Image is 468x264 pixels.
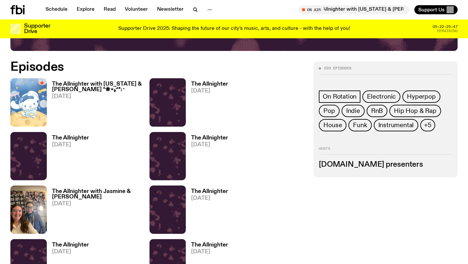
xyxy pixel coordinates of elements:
[52,142,89,148] span: [DATE]
[323,107,335,114] span: Pop
[407,93,435,100] span: Hyperpop
[191,142,228,148] span: [DATE]
[24,23,50,34] h3: Supporter Drive
[191,135,228,141] h3: The Allnighter
[10,61,306,73] h2: Episodes
[191,189,228,194] h3: The Allnighter
[186,135,228,180] a: The Allnighter[DATE]
[52,81,149,92] h3: The Allnighter with [US_STATE] & [PERSON_NAME] °❀⋆.ೃ࿔*:･
[342,105,365,117] a: Indie
[374,119,419,131] a: Instrumental
[319,105,339,117] a: Pop
[299,5,409,14] button: On AirThe Allnighter with [US_STATE] & [PERSON_NAME] °❀⋆.ೃ࿔*:･
[437,29,458,33] span: Remaining
[52,189,149,200] h3: The Allnighter with Jasmine & [PERSON_NAME]
[319,147,452,155] h2: Hosts
[323,122,342,129] span: House
[367,105,387,117] a: RnB
[47,81,149,126] a: The Allnighter with [US_STATE] & [PERSON_NAME] °❀⋆.ೃ࿔*:･[DATE]
[362,90,400,103] a: Electronic
[324,66,351,70] span: 629 episodes
[191,88,228,94] span: [DATE]
[191,196,228,201] span: [DATE]
[433,25,458,29] span: 05:22:25:47
[52,201,149,207] span: [DATE]
[52,94,149,99] span: [DATE]
[100,5,120,14] a: Read
[52,242,89,248] h3: The Allnighter
[353,122,367,129] span: Funk
[186,81,228,126] a: The Allnighter[DATE]
[52,135,89,141] h3: The Allnighter
[73,5,98,14] a: Explore
[367,93,396,100] span: Electronic
[319,119,346,131] a: House
[378,122,414,129] span: Instrumental
[153,5,188,14] a: Newsletter
[346,107,360,114] span: Indie
[420,119,435,131] button: +5
[424,122,431,129] span: +5
[191,81,228,87] h3: The Allnighter
[414,5,458,14] button: Support Us
[319,90,360,103] a: On Rotation
[191,249,228,255] span: [DATE]
[323,93,357,100] span: On Rotation
[319,161,452,168] h3: [DOMAIN_NAME] presenters
[47,135,89,180] a: The Allnighter[DATE]
[394,107,436,114] span: Hip Hop & Rap
[47,189,149,234] a: The Allnighter with Jasmine & [PERSON_NAME][DATE]
[191,242,228,248] h3: The Allnighter
[348,119,371,131] a: Funk
[52,249,89,255] span: [DATE]
[186,189,228,234] a: The Allnighter[DATE]
[418,7,445,13] span: Support Us
[389,105,441,117] a: Hip Hop & Rap
[121,5,152,14] a: Volunteer
[402,90,440,103] a: Hyperpop
[118,26,350,32] p: Supporter Drive 2025: Shaping the future of our city’s music, arts, and culture - with the help o...
[42,5,71,14] a: Schedule
[371,107,383,114] span: RnB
